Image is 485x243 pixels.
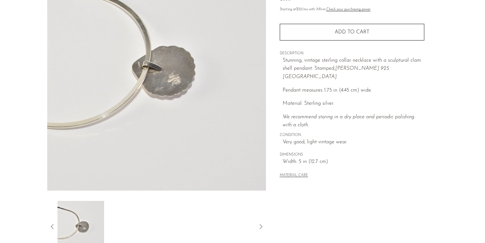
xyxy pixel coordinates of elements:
a: Check your purchasing power - Learn more about Affirm Financing (opens in modal) [326,8,371,11]
span: Add to cart [335,30,369,35]
span: CONDITION [280,132,424,138]
span: DIMENSIONS [280,152,424,158]
span: DESCRIPTION [280,51,424,57]
p: Starting at /mo with Affirm. [280,7,424,13]
span: Very good; light vintage wear. [283,138,424,147]
p: Stunning, vintage sterling collar necklace with a sculptural clam shell pendant. Stamped, [283,57,424,81]
p: Material: Sterling silver. [283,100,424,108]
span: Width: 5 in (12.7 cm) [283,158,424,166]
button: Add to cart [280,24,424,40]
em: [PERSON_NAME] 925 [GEOGRAPHIC_DATA]. [283,66,389,79]
button: MATERIAL CARE [280,173,308,178]
span: $32 [296,8,302,11]
i: We recommend storing in a dry place and periodic polishing with a cloth. [283,114,414,128]
p: Pendant measures 1.75 in (4.45 cm) wide. [283,86,424,95]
